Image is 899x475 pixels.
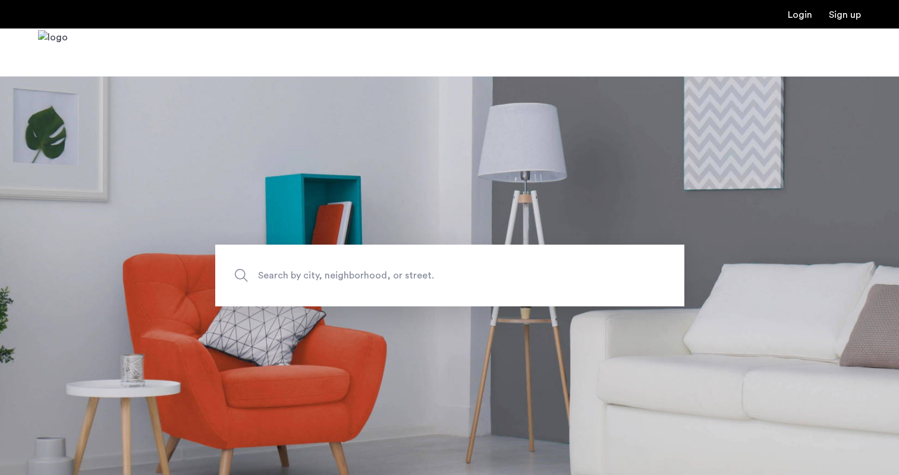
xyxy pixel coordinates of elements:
span: Search by city, neighborhood, or street. [258,268,586,284]
input: Apartment Search [215,245,684,306]
a: Login [788,10,812,20]
img: logo [38,30,68,75]
a: Cazamio Logo [38,30,68,75]
a: Registration [829,10,861,20]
